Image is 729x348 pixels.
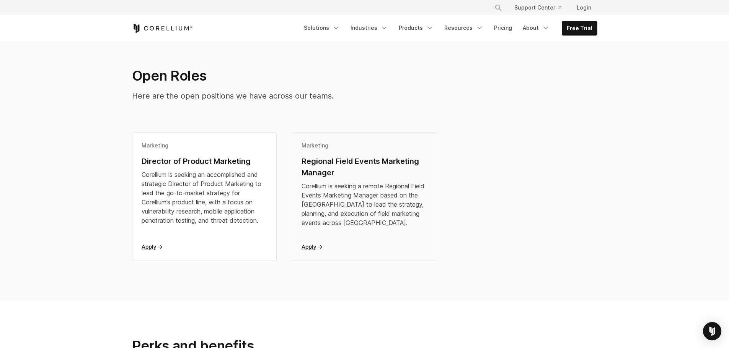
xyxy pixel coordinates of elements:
[491,1,505,15] button: Search
[703,322,721,340] div: Open Intercom Messenger
[489,21,517,35] a: Pricing
[299,21,597,36] div: Navigation Menu
[571,1,597,15] a: Login
[132,67,477,84] h2: Open Roles
[518,21,554,35] a: About
[485,1,597,15] div: Navigation Menu
[142,142,267,149] div: Marketing
[299,21,344,35] a: Solutions
[292,132,437,261] a: MarketingRegional Field Events Marketing ManagerCorellium is seeking a remote Regional Field Even...
[302,181,427,227] div: Corellium is seeking a remote Regional Field Events Marketing Manager based on the [GEOGRAPHIC_DA...
[508,1,568,15] a: Support Center
[394,21,438,35] a: Products
[440,21,488,35] a: Resources
[302,142,427,149] div: Marketing
[132,132,277,261] a: MarketingDirector of Product MarketingCorellium is seeking an accomplished and strategic Director...
[132,90,477,102] p: Here are the open positions we have across our teams.
[132,24,193,33] a: Corellium Home
[142,170,267,225] div: Corellium is seeking an accomplished and strategic Director of Product Marketing to lead the go-t...
[142,155,267,167] div: Director of Product Marketing
[562,21,597,35] a: Free Trial
[346,21,393,35] a: Industries
[302,155,427,178] div: Regional Field Events Marketing Manager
